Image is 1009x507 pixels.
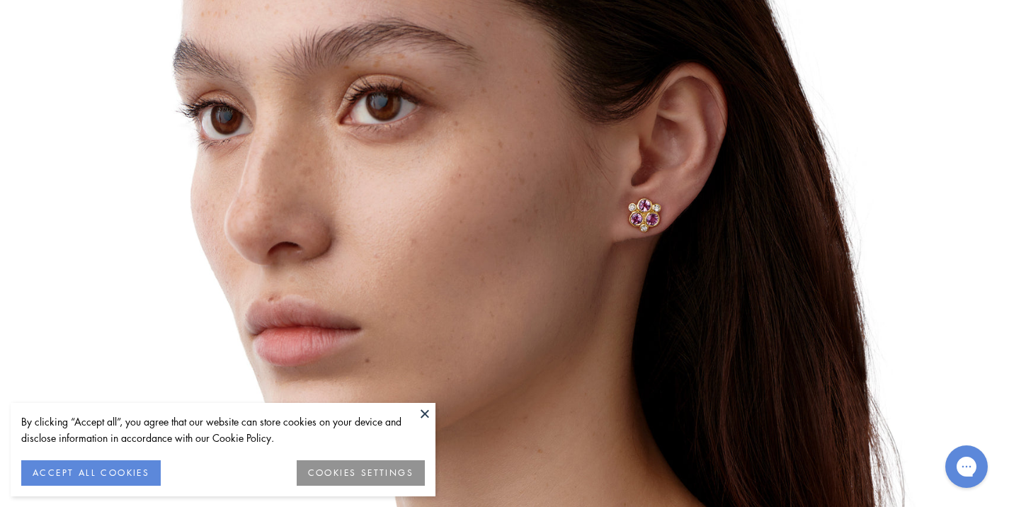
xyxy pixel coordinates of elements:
[21,460,161,486] button: ACCEPT ALL COOKIES
[297,460,425,486] button: COOKIES SETTINGS
[938,440,995,493] iframe: Gorgias live chat messenger
[21,414,425,446] div: By clicking “Accept all”, you agree that our website can store cookies on your device and disclos...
